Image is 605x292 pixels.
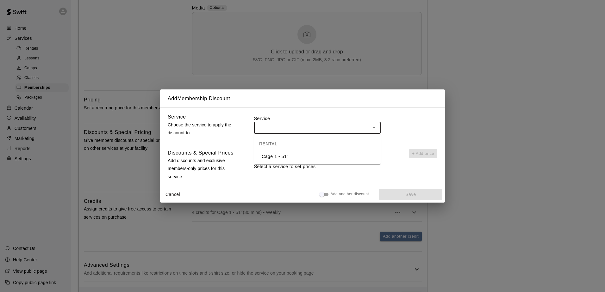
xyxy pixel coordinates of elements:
[254,163,437,170] p: Select a service to set prices
[254,151,381,162] li: Cage 1 - 51'
[254,115,437,122] label: Service
[160,89,445,108] h2: Add Membership Discount
[168,113,186,121] h6: Service
[331,191,369,198] span: Add another discount
[168,149,234,157] h6: Discounts & Special Prices
[168,121,238,137] p: Choose the service to apply the discount to
[254,136,381,151] div: RENTAL
[370,123,378,132] button: Close
[163,189,183,200] button: Cancel
[168,157,238,181] p: Add discounts and exclusive members-only prices for this service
